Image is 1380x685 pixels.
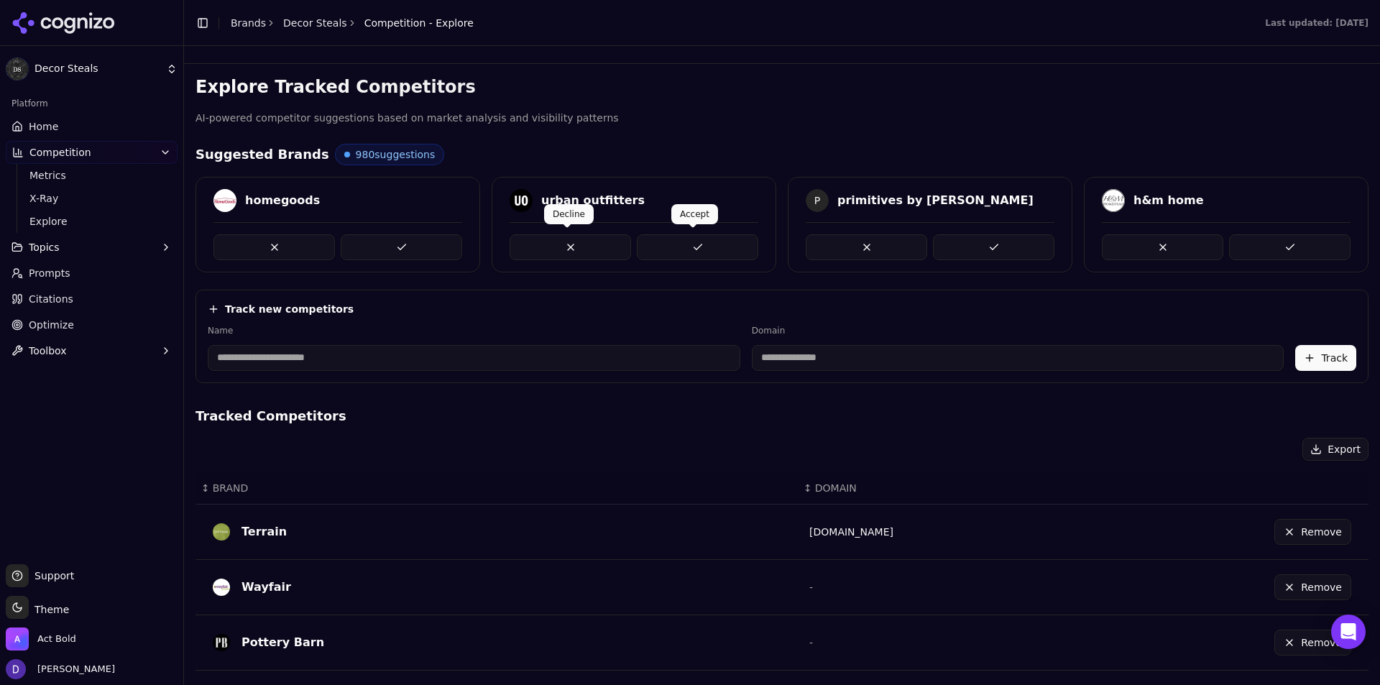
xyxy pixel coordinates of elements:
[364,16,474,30] span: Competition - Explore
[29,191,155,206] span: X-Ray
[541,192,645,209] div: urban outfitters
[29,292,73,306] span: Citations
[837,192,1034,209] div: primitives by [PERSON_NAME]
[815,481,857,495] span: DOMAIN
[32,663,115,676] span: [PERSON_NAME]
[6,627,29,650] img: Act Bold
[798,472,1052,505] th: DOMAIN
[1274,574,1351,600] button: Remove
[225,302,354,316] h4: Track new competitors
[1295,345,1356,371] button: Track
[241,523,287,541] div: Terrain
[809,637,813,648] span: -
[6,659,26,679] img: David White
[6,339,178,362] button: Toolbox
[245,192,320,209] div: homegoods
[283,16,347,30] a: Decor Steals
[6,627,76,650] button: Open organization switcher
[6,659,115,679] button: Open user button
[356,147,436,162] span: 980 suggestions
[1274,630,1351,656] button: Remove
[1102,189,1125,212] img: h&m home
[195,406,1368,426] h4: Tracked Competitors
[804,481,1046,495] div: ↕DOMAIN
[213,523,230,541] img: Terrain
[195,110,1368,127] p: AI-powered competitor suggestions based on market analysis and visibility patterns
[6,115,178,138] a: Home
[208,325,740,336] label: Name
[6,262,178,285] a: Prompts
[29,344,67,358] span: Toolbox
[6,141,178,164] button: Competition
[6,92,178,115] div: Platform
[6,236,178,259] button: Topics
[680,208,709,220] p: Accept
[29,168,155,183] span: Metrics
[24,211,160,231] a: Explore
[29,145,91,160] span: Competition
[213,634,230,651] img: pottery barn
[809,526,893,538] a: [DOMAIN_NAME]
[24,188,160,208] a: X-Ray
[29,569,74,583] span: Support
[195,144,329,165] h4: Suggested Brands
[809,581,813,593] span: -
[213,579,230,596] img: Wayfair
[34,63,160,75] span: Decor Steals
[201,481,792,495] div: ↕BRAND
[29,604,69,615] span: Theme
[1331,615,1366,649] div: Open Intercom Messenger
[213,189,236,212] img: homegoods
[1302,438,1368,461] button: Export
[6,288,178,311] a: Citations
[29,214,155,229] span: Explore
[241,579,291,596] div: Wayfair
[241,634,324,651] div: Pottery Barn
[231,17,266,29] a: Brands
[29,119,58,134] span: Home
[510,189,533,212] img: urban outfitters
[213,481,249,495] span: BRAND
[29,318,74,332] span: Optimize
[195,75,1368,98] h3: Explore Tracked Competitors
[752,325,1284,336] label: Domain
[37,633,76,645] span: Act Bold
[29,240,60,254] span: Topics
[29,266,70,280] span: Prompts
[1133,192,1204,209] div: h&m home
[1274,519,1351,545] button: Remove
[24,165,160,185] a: Metrics
[195,472,798,505] th: BRAND
[806,189,829,212] span: P
[231,16,474,30] nav: breadcrumb
[553,208,585,220] p: Decline
[6,58,29,81] img: Decor Steals
[1265,17,1368,29] div: Last updated: [DATE]
[6,313,178,336] a: Optimize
